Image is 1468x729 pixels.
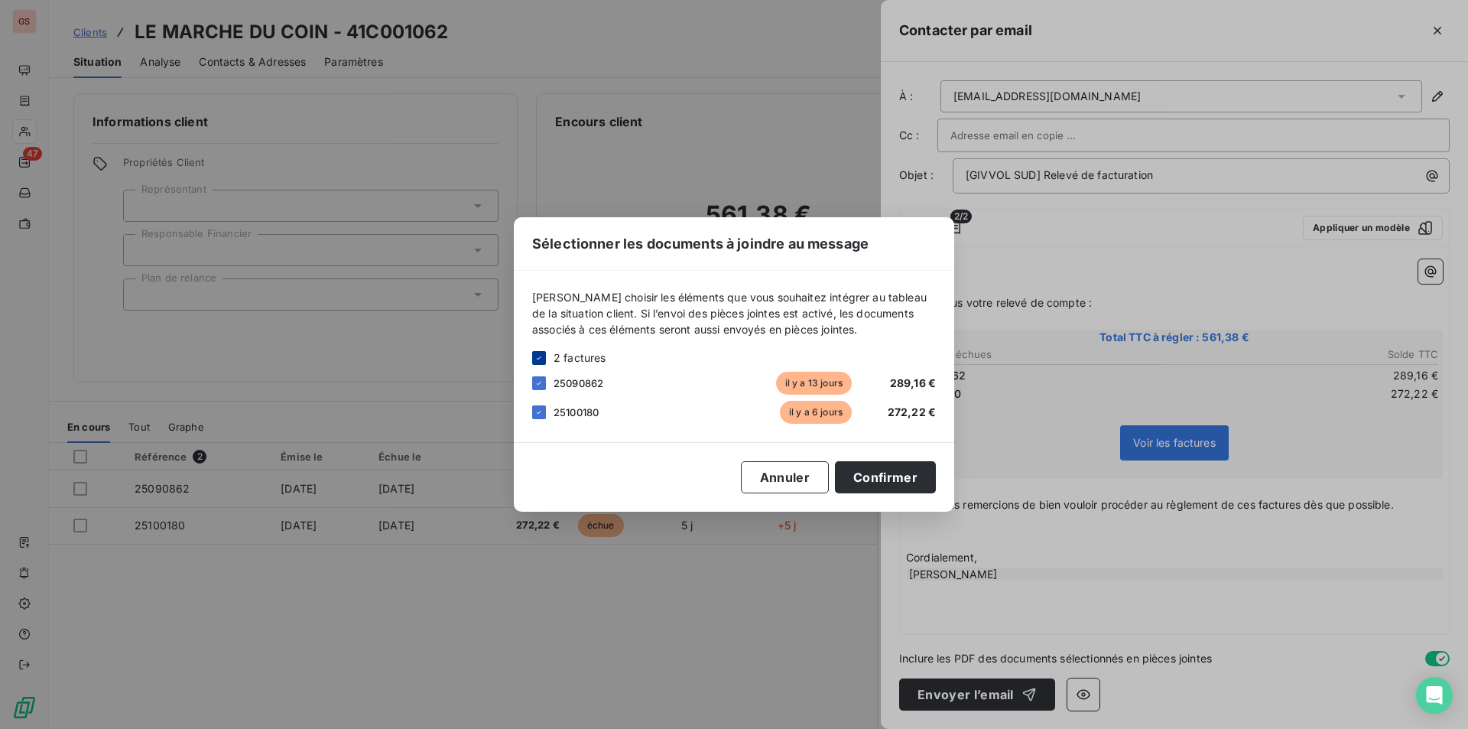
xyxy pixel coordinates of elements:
[835,461,936,493] button: Confirmer
[890,376,936,389] span: 289,16 €
[780,401,852,424] span: il y a 6 jours
[776,372,852,395] span: il y a 13 jours
[1416,677,1453,714] div: Open Intercom Messenger
[554,406,599,418] span: 25100180
[532,233,869,254] span: Sélectionner les documents à joindre au message
[888,405,936,418] span: 272,22 €
[554,377,603,389] span: 25090862
[532,289,936,337] span: [PERSON_NAME] choisir les éléments que vous souhaitez intégrer au tableau de la situation client....
[741,461,829,493] button: Annuler
[554,350,606,366] span: 2 factures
